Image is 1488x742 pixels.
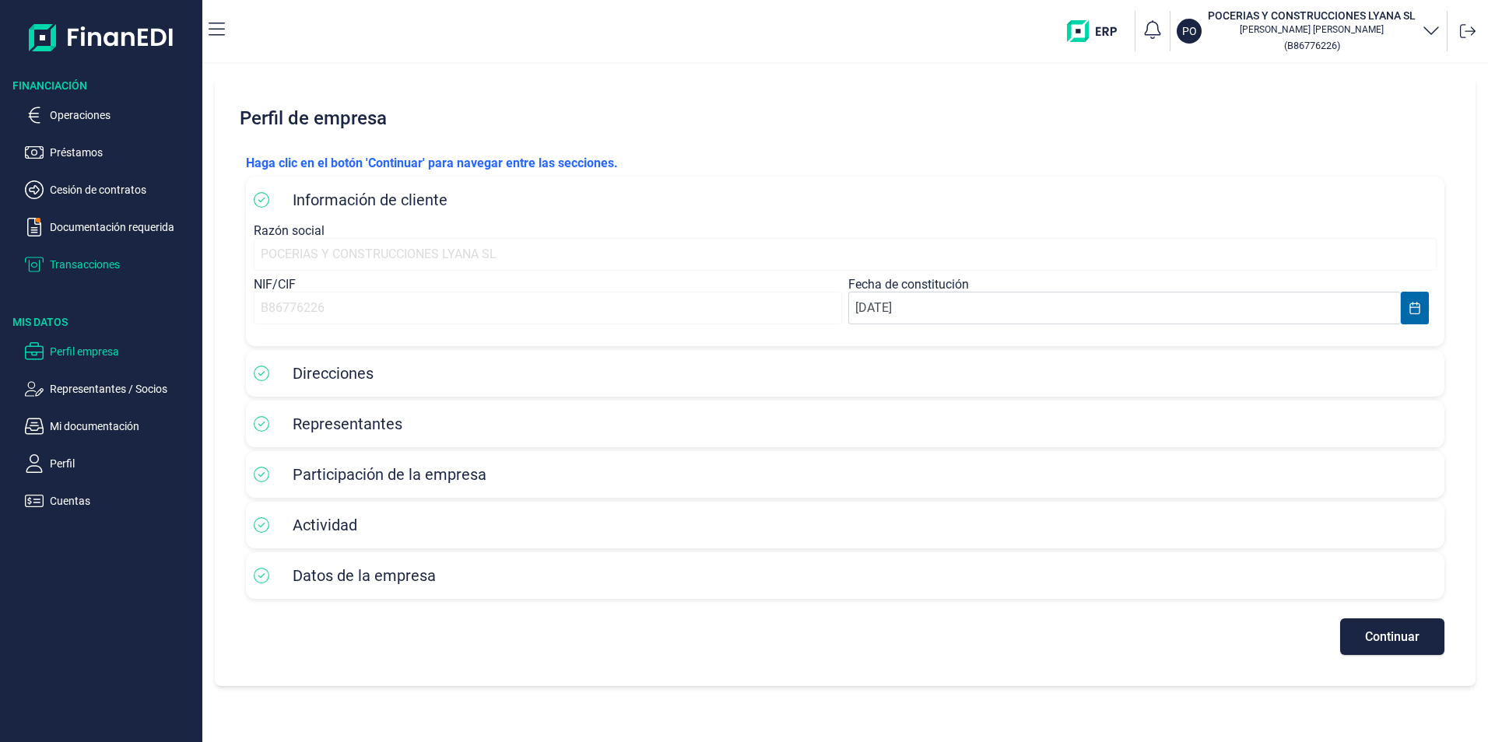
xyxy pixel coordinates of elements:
p: PO [1182,23,1197,39]
span: Actividad [293,516,357,534]
button: Choose Date [1401,292,1429,324]
p: Haga clic en el botón 'Continuar' para navegar entre las secciones. [246,154,1444,173]
span: Participación de la empresa [293,465,486,484]
p: Documentación requerida [50,218,196,236]
button: Cuentas [25,492,196,510]
label: Fecha de constitución [848,277,969,292]
p: Transacciones [50,255,196,274]
button: Representantes / Socios [25,380,196,398]
label: NIF/CIF [254,277,296,292]
p: Representantes / Socios [50,380,196,398]
button: Documentación requerida [25,218,196,236]
img: erp [1067,20,1128,42]
button: Mi documentación [25,417,196,436]
p: [PERSON_NAME] [PERSON_NAME] [1208,23,1416,36]
button: Préstamos [25,143,196,162]
h3: POCERIAS Y CONSTRUCCIONES LYANA SL [1208,8,1416,23]
span: Representantes [293,415,402,433]
label: Razón social [254,223,325,238]
button: Perfil empresa [25,342,196,361]
button: Cesión de contratos [25,180,196,199]
p: Préstamos [50,143,196,162]
span: Información de cliente [293,191,447,209]
img: Logo de aplicación [29,12,174,62]
button: Operaciones [25,106,196,124]
button: Continuar [1340,618,1444,655]
p: Operaciones [50,106,196,124]
button: Transacciones [25,255,196,274]
h2: Perfil de empresa [233,95,1457,142]
p: Perfil empresa [50,342,196,361]
small: Copiar cif [1284,40,1340,51]
p: Cesión de contratos [50,180,196,199]
button: Perfil [25,454,196,473]
span: Direcciones [293,364,374,383]
button: POPOCERIAS Y CONSTRUCCIONES LYANA SL[PERSON_NAME] [PERSON_NAME](B86776226) [1177,8,1441,54]
p: Mi documentación [50,417,196,436]
p: Perfil [50,454,196,473]
span: Continuar [1365,631,1420,642]
p: Cuentas [50,492,196,510]
span: Datos de la empresa [293,566,436,585]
